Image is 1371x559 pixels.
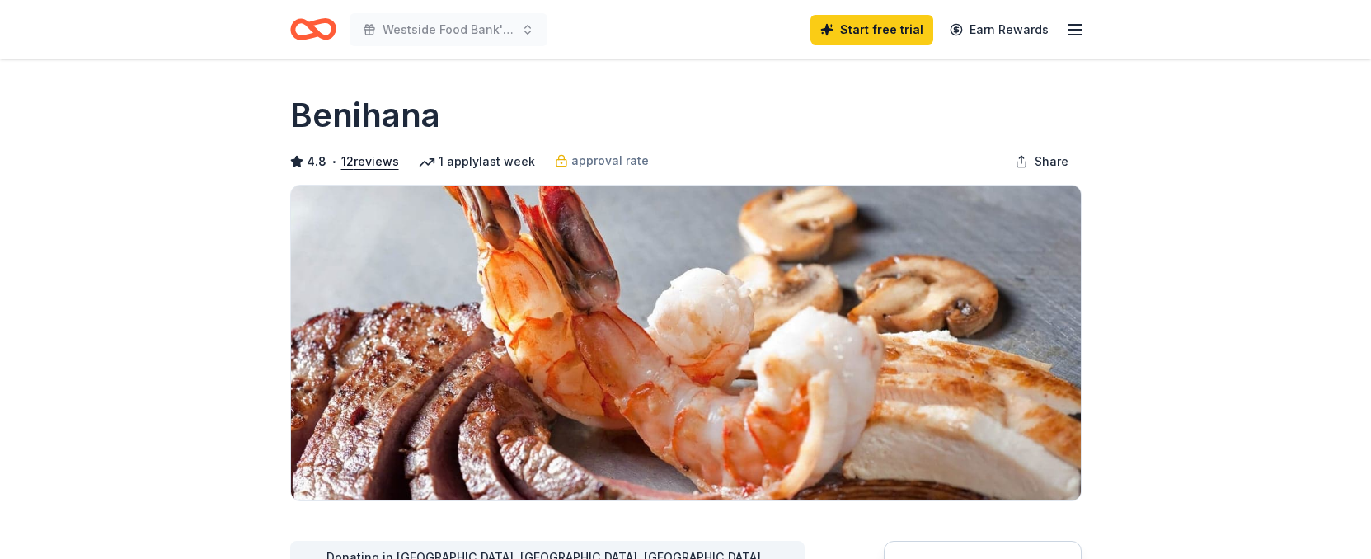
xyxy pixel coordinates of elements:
a: Home [290,10,336,49]
a: Start free trial [810,15,933,45]
a: approval rate [555,151,649,171]
button: 12reviews [341,152,399,171]
span: Share [1035,152,1068,171]
span: • [331,155,336,168]
a: Earn Rewards [940,15,1059,45]
span: Westside Food Bank's 35th Annual Hunger Walk [383,20,514,40]
span: 4.8 [307,152,326,171]
span: approval rate [571,151,649,171]
h1: Benihana [290,92,440,139]
button: Westside Food Bank's 35th Annual Hunger Walk [350,13,547,46]
img: Image for Benihana [291,186,1081,500]
button: Share [1002,145,1082,178]
div: 1 apply last week [419,152,535,171]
